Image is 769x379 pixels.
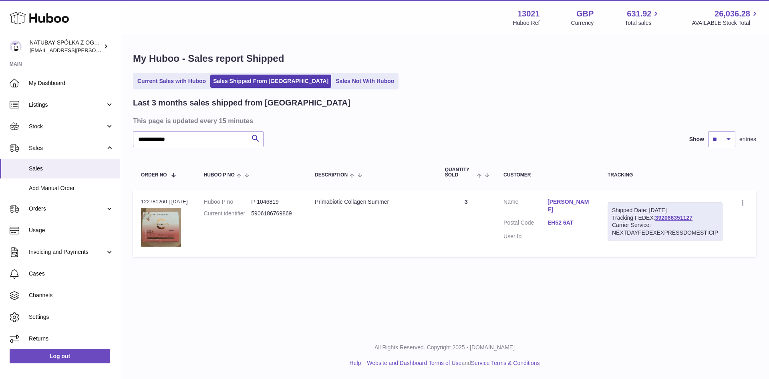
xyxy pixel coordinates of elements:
li: and [364,359,540,367]
div: Shipped Date: [DATE] [612,207,718,214]
div: Currency [571,19,594,27]
span: Sales [29,165,114,172]
div: Tracking FEDEX: [608,202,723,241]
dt: Name [503,198,548,215]
span: 631.92 [627,8,651,19]
dd: 5906186769869 [251,210,299,217]
dt: Huboo P no [204,198,252,206]
span: Quantity Sold [445,167,475,178]
dt: Postal Code [503,219,548,229]
span: Add Manual Order [29,184,114,192]
span: Orders [29,205,105,213]
a: Website and Dashboard Terms of Use [367,360,461,366]
div: Carrier Service: NEXTDAYFEDEXEXPRESSDOMESTICIP [612,221,718,237]
h1: My Huboo - Sales report Shipped [133,52,756,65]
h3: This page is updated every 15 minutes [133,116,754,125]
span: Invoicing and Payments [29,248,105,256]
span: Stock [29,123,105,130]
div: Primabiotic Collagen Summer [315,198,429,206]
a: 26,036.28 AVAILABLE Stock Total [692,8,759,27]
span: Settings [29,313,114,321]
div: Tracking [608,172,723,178]
span: Usage [29,227,114,234]
a: Service Terms & Conditions [471,360,540,366]
span: AVAILABLE Stock Total [692,19,759,27]
a: Log out [10,349,110,363]
span: Listings [29,101,105,109]
span: Total sales [625,19,660,27]
a: Sales Shipped From [GEOGRAPHIC_DATA] [210,75,331,88]
dt: Current identifier [204,210,252,217]
span: Cases [29,270,114,278]
a: 631.92 Total sales [625,8,660,27]
strong: GBP [576,8,594,19]
a: Sales Not With Huboo [333,75,397,88]
a: 392066351127 [655,215,693,221]
span: Sales [29,144,105,152]
a: EH52 6AT [548,219,592,227]
span: 26,036.28 [715,8,750,19]
span: [EMAIL_ADDRESS][PERSON_NAME][DOMAIN_NAME] [30,47,161,53]
div: Huboo Ref [513,19,540,27]
img: kacper.antkowski@natubay.pl [10,41,22,53]
p: All Rights Reserved. Copyright 2025 - [DOMAIN_NAME] [127,344,763,351]
h2: Last 3 months sales shipped from [GEOGRAPHIC_DATA] [133,97,350,108]
span: Order No [141,172,167,178]
dd: P-1046819 [251,198,299,206]
a: Current Sales with Huboo [135,75,209,88]
div: 122781260 | [DATE] [141,198,188,205]
label: Show [689,136,704,143]
strong: 13021 [517,8,540,19]
span: My Dashboard [29,79,114,87]
a: Help [350,360,361,366]
div: Customer [503,172,592,178]
span: Channels [29,292,114,299]
td: 3 [437,190,495,257]
dt: User Id [503,233,548,240]
span: Huboo P no [204,172,235,178]
span: entries [739,136,756,143]
img: 1749020843.jpg [141,208,181,247]
div: NATUBAY SPÓŁKA Z OGRANICZONĄ ODPOWIEDZIALNOŚCIĄ [30,39,102,54]
a: [PERSON_NAME] [548,198,592,213]
span: Description [315,172,348,178]
span: Returns [29,335,114,343]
